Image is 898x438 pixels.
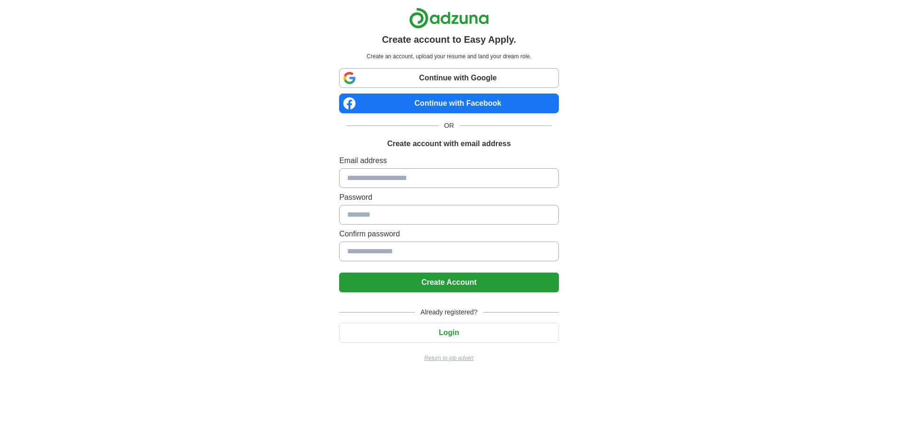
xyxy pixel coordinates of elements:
a: Continue with Facebook [339,94,558,113]
p: Create an account, upload your resume and land your dream role. [341,52,557,61]
label: Confirm password [339,228,558,240]
img: Adzuna logo [409,8,489,29]
a: Continue with Google [339,68,558,88]
a: Return to job advert [339,354,558,362]
h1: Create account with email address [387,138,511,149]
span: Already registered? [415,307,483,317]
a: Login [339,328,558,336]
label: Password [339,192,558,203]
button: Login [339,323,558,343]
h1: Create account to Easy Apply. [382,32,516,47]
label: Email address [339,155,558,166]
span: OR [439,121,460,131]
button: Create Account [339,273,558,292]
